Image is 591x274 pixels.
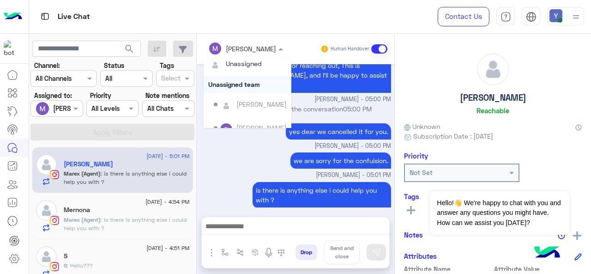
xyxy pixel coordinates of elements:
h5: Merna Soudi [64,160,113,168]
img: defaultAdmin.png [477,54,509,85]
p: [PERSON_NAME] joined the conversation [200,104,391,114]
small: Human Handover [331,45,369,53]
img: tab [39,11,51,22]
img: userImage [549,9,562,22]
h6: Tags [404,192,582,201]
span: 05:00 PM [343,105,372,113]
img: ACg8ocLMQ_i6-5Vf5qxKXNDlpDFq7JmlHEhsiUuqEjYYnbyKvkP-1I0=s96-c [220,123,232,135]
h6: Reachable [476,106,509,115]
img: make a call [277,249,285,256]
ng-dropdown-panel: Options list [204,59,291,128]
img: Logo [4,7,22,26]
a: Contact Us [438,7,489,26]
div: Select [160,73,181,85]
div: [PERSON_NAME] [236,123,287,133]
h6: Priority [404,152,428,160]
img: create order [252,249,259,256]
p: 16/8/2025, 5:00 PM [286,123,391,140]
p: 16/8/2025, 5:00 PM [253,57,391,93]
h5: S [64,252,67,260]
p: 16/8/2025, 5:01 PM [253,182,391,208]
img: defaultAdmin.png [220,100,232,112]
h5: Mernona [64,206,90,214]
h6: Attributes [404,252,437,260]
span: Subscription Date : [DATE] [413,131,493,141]
img: defaultAdmin.png [36,200,57,221]
span: search [124,43,135,55]
h6: Notes [404,231,423,239]
img: ACg8ocJ5kWkbDFwHhE1-NCdHlUdL0Moenmmb7xp8U7RIpZhCQ1Zz3Q=s96-c [36,102,49,115]
img: 317874714732967 [4,40,20,57]
label: Assigned to: [34,91,72,100]
button: Drop [295,244,317,260]
span: [PERSON_NAME] - 05:00 PM [314,142,391,151]
img: hulul-logo.png [531,237,563,269]
img: tab [501,12,511,22]
span: Hello!👋 We're happy to chat with you and answer any questions you might have. How can we assist y... [430,191,569,235]
img: defaultAdmin.png [36,154,57,175]
span: Attribute Value [494,264,582,274]
img: notes [558,232,565,239]
img: send attachment [206,247,217,258]
img: Instagram [50,262,59,271]
label: Status [104,61,124,70]
span: Marex (Agent) [64,216,101,223]
span: [DATE] - 4:54 PM [145,198,189,206]
img: Instagram [50,216,59,225]
span: is there is anything else i could help you with ? [64,170,187,185]
span: [DATE] - 5:01 PM [146,152,189,160]
img: send message [372,248,381,257]
img: send voice note [263,247,274,258]
button: select flow [217,245,233,260]
span: [PERSON_NAME] - 05:01 PM [316,171,391,180]
span: [PERSON_NAME] - 05:00 PM [314,95,391,104]
button: Apply Filters [30,124,194,140]
span: Marex (Agent) [64,170,101,177]
p: Live Chat [58,11,90,23]
span: Attribute Name [404,264,492,274]
span: Is there is anything else i could help you with ? [64,216,187,231]
img: defaultAdmin.png [36,246,57,267]
label: Channel: [34,61,60,70]
span: [DATE] - 4:51 PM [146,244,189,252]
img: select flow [221,249,229,256]
button: Trigger scenario [233,245,248,260]
img: add [573,231,581,240]
button: search [118,41,141,61]
img: defaultAdmin.png [209,59,221,71]
img: tab [526,12,537,22]
a: tab [496,7,515,26]
p: 16/8/2025, 5:01 PM [290,152,391,169]
button: create order [248,245,263,260]
label: Priority [90,91,111,100]
img: Instagram [50,170,59,179]
button: Send and close [324,240,360,264]
div: Unassigned team [204,76,291,93]
label: Tags [160,61,174,70]
h5: [PERSON_NAME] [460,92,526,103]
label: Note mentions [145,91,189,100]
span: Unknown [404,122,440,131]
img: profile [570,11,582,23]
div: [PERSON_NAME] [236,99,287,109]
div: Unassigned [226,59,262,68]
span: S [64,262,67,269]
img: Trigger scenario [236,249,244,256]
span: Hello??? [67,262,93,269]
